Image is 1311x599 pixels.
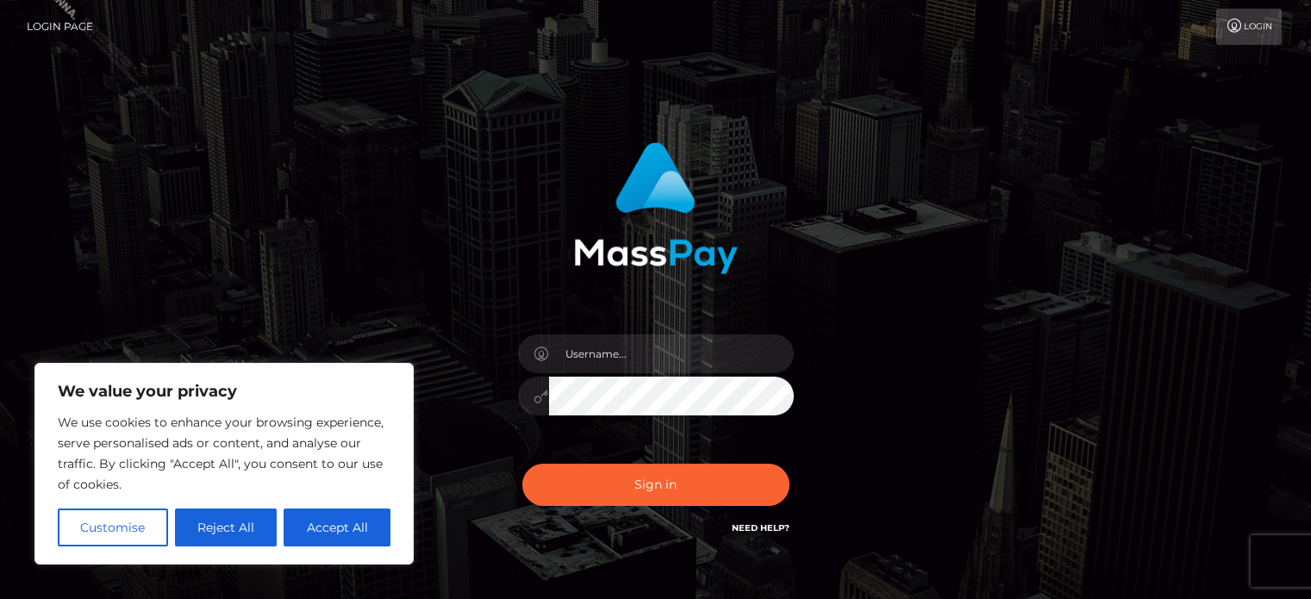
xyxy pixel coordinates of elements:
[34,363,414,565] div: We value your privacy
[58,509,168,546] button: Customise
[58,412,390,495] p: We use cookies to enhance your browsing experience, serve personalised ads or content, and analys...
[732,522,790,533] a: Need Help?
[1216,9,1282,45] a: Login
[284,509,390,546] button: Accept All
[549,334,794,373] input: Username...
[574,142,738,274] img: MassPay Login
[175,509,278,546] button: Reject All
[522,464,790,506] button: Sign in
[27,9,93,45] a: Login Page
[58,381,390,402] p: We value your privacy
